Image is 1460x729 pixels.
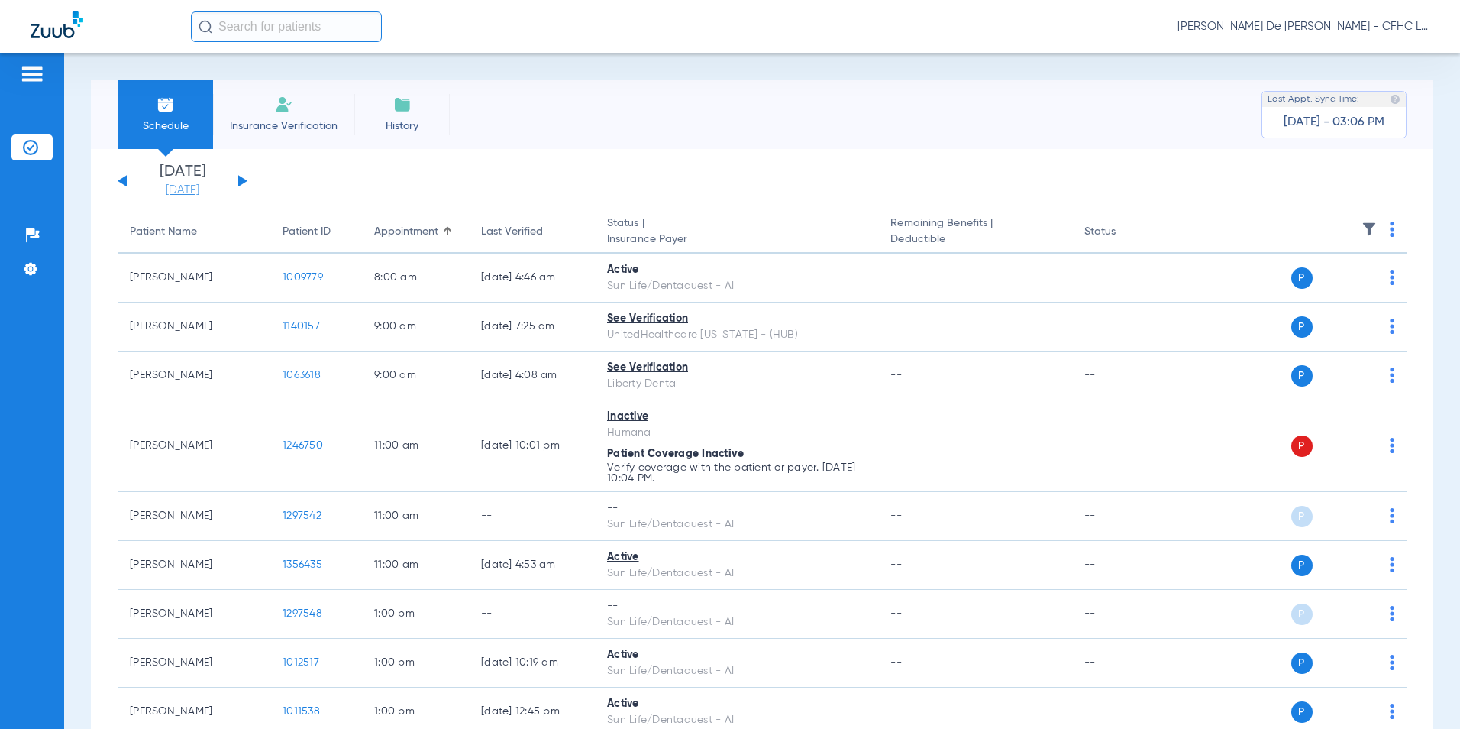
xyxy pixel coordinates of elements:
[481,224,583,240] div: Last Verified
[118,639,270,688] td: [PERSON_NAME]
[607,376,866,392] div: Liberty Dental
[890,370,902,381] span: --
[469,541,595,590] td: [DATE] 4:53 AM
[878,211,1071,254] th: Remaining Benefits |
[469,400,595,492] td: [DATE] 10:01 PM
[1268,92,1359,107] span: Last Appt. Sync Time:
[283,272,323,283] span: 1009779
[362,352,469,400] td: 9:00 AM
[1361,222,1377,237] img: filter.svg
[1291,436,1313,457] span: P
[607,501,866,517] div: --
[1072,590,1175,639] td: --
[1072,639,1175,688] td: --
[1390,270,1394,285] img: group-dot-blue.svg
[362,590,469,639] td: 1:00 PM
[1390,368,1394,383] img: group-dot-blue.svg
[595,211,878,254] th: Status |
[890,272,902,283] span: --
[607,517,866,533] div: Sun Life/Dentaquest - AI
[283,224,350,240] div: Patient ID
[129,118,202,134] span: Schedule
[469,352,595,400] td: [DATE] 4:08 AM
[1072,492,1175,541] td: --
[1072,400,1175,492] td: --
[1072,352,1175,400] td: --
[362,639,469,688] td: 1:00 PM
[283,559,322,570] span: 1356435
[890,440,902,451] span: --
[393,96,412,114] img: History
[199,20,212,34] img: Search Icon
[607,462,866,484] p: Verify coverage with the patient or payer. [DATE] 10:04 PM.
[607,565,866,582] div: Sun Life/Dentaquest - AI
[1072,303,1175,352] td: --
[607,647,866,663] div: Active
[607,598,866,614] div: --
[1072,541,1175,590] td: --
[890,657,902,668] span: --
[1390,222,1394,237] img: group-dot-blue.svg
[469,639,595,688] td: [DATE] 10:19 AM
[1390,508,1394,523] img: group-dot-blue.svg
[1291,604,1313,625] span: P
[1291,555,1313,576] span: P
[283,370,321,381] span: 1063618
[283,608,322,619] span: 1297548
[362,492,469,541] td: 11:00 AM
[283,706,320,717] span: 1011538
[607,311,866,327] div: See Verification
[283,510,321,521] span: 1297542
[283,321,320,332] span: 1140157
[1390,319,1394,334] img: group-dot-blue.svg
[1291,701,1313,723] span: P
[31,11,83,38] img: Zuub Logo
[283,657,319,668] span: 1012517
[130,224,197,240] div: Patient Name
[469,492,595,541] td: --
[118,541,270,590] td: [PERSON_NAME]
[118,400,270,492] td: [PERSON_NAME]
[362,400,469,492] td: 11:00 AM
[607,696,866,712] div: Active
[890,321,902,332] span: --
[1390,606,1394,621] img: group-dot-blue.svg
[362,541,469,590] td: 11:00 AM
[607,425,866,441] div: Humana
[607,327,866,343] div: UnitedHealthcare [US_STATE] - (HUB)
[607,262,866,278] div: Active
[607,232,866,248] span: Insurance Payer
[374,224,438,240] div: Appointment
[1384,656,1460,729] iframe: Chat Widget
[607,712,866,728] div: Sun Life/Dentaquest - AI
[137,183,228,198] a: [DATE]
[118,492,270,541] td: [PERSON_NAME]
[374,224,457,240] div: Appointment
[890,559,902,570] span: --
[1390,94,1400,105] img: last sync help info
[607,449,744,459] span: Patient Coverage Inactive
[607,360,866,376] div: See Verification
[1291,653,1313,674] span: P
[1390,557,1394,572] img: group-dot-blue.svg
[366,118,438,134] span: History
[118,352,270,400] td: [PERSON_NAME]
[469,254,595,303] td: [DATE] 4:46 AM
[283,224,331,240] div: Patient ID
[607,614,866,630] div: Sun Life/Dentaquest - AI
[224,118,343,134] span: Insurance Verification
[607,549,866,565] div: Active
[1072,254,1175,303] td: --
[607,409,866,425] div: Inactive
[890,510,902,521] span: --
[1284,115,1384,130] span: [DATE] - 03:06 PM
[191,11,382,42] input: Search for patients
[469,590,595,639] td: --
[890,608,902,619] span: --
[1291,365,1313,387] span: P
[1177,19,1429,34] span: [PERSON_NAME] De [PERSON_NAME] - CFHC Lake Wales Dental
[137,164,228,198] li: [DATE]
[1291,267,1313,289] span: P
[275,96,293,114] img: Manual Insurance Verification
[607,663,866,679] div: Sun Life/Dentaquest - AI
